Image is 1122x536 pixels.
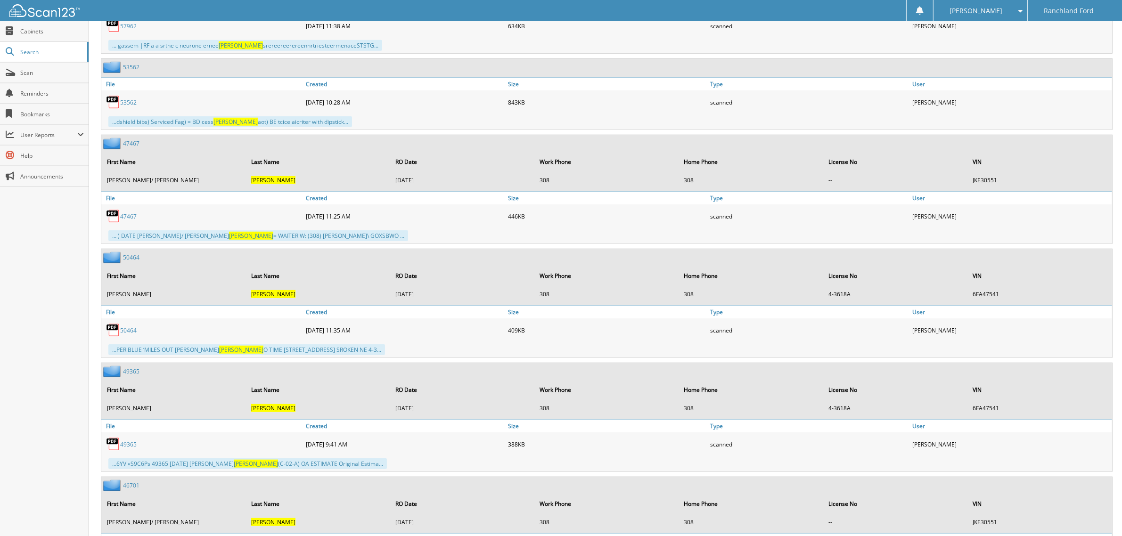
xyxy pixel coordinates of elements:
div: scanned [708,93,910,112]
a: Size [506,78,708,90]
div: 634KB [506,16,708,35]
div: ...6YV «S9C6Ps 49365 [DATE] [PERSON_NAME] (C-02-A) OA ESTIMATE Original Estima... [108,458,387,469]
a: File [101,306,303,318]
span: [PERSON_NAME] [219,346,263,354]
a: User [910,306,1112,318]
th: RO Date [391,380,534,399]
span: Cabinets [20,27,84,35]
td: [PERSON_NAME] [102,286,246,302]
th: Home Phone [680,494,823,513]
th: VIN [968,152,1111,171]
div: [DATE] 11:38 AM [303,16,506,35]
a: Created [303,78,506,90]
img: folder2.png [103,138,123,149]
div: 843KB [506,93,708,112]
span: Announcements [20,172,84,180]
td: 6FA47541 [968,400,1111,416]
a: File [101,420,303,432]
img: PDF.png [106,209,120,223]
span: Bookmarks [20,110,84,118]
td: [DATE] [391,172,534,188]
iframe: Chat Widget [1075,491,1122,536]
td: [DATE] [391,286,534,302]
th: First Name [102,152,246,171]
span: Scan [20,69,84,77]
th: License No [824,494,967,513]
div: [DATE] 10:28 AM [303,93,506,112]
td: -- [824,172,967,188]
a: Size [506,192,708,204]
td: JKE30551 [968,172,1111,188]
div: [PERSON_NAME] [910,207,1112,226]
td: [DATE] [391,400,534,416]
th: Home Phone [680,380,823,399]
th: First Name [102,380,246,399]
th: Work Phone [535,380,678,399]
td: 308 [535,400,678,416]
a: 46701 [123,481,139,489]
div: scanned [708,435,910,454]
a: User [910,192,1112,204]
img: PDF.png [106,95,120,109]
th: First Name [102,494,246,513]
th: License No [824,152,967,171]
div: scanned [708,16,910,35]
a: 57962 [120,22,137,30]
th: RO Date [391,266,534,285]
span: [PERSON_NAME] [251,176,295,184]
a: 53562 [123,63,139,71]
td: JKE30551 [968,514,1111,530]
span: Help [20,152,84,160]
a: 49365 [123,367,139,375]
th: Home Phone [680,152,823,171]
div: scanned [708,207,910,226]
td: [PERSON_NAME]/ [PERSON_NAME] [102,172,246,188]
a: Type [708,192,910,204]
span: [PERSON_NAME] [219,41,263,49]
div: [PERSON_NAME] [910,321,1112,340]
a: 50464 [120,326,137,334]
th: Last Name [246,152,390,171]
div: ... gassem |RF a a srtne c neurone ernee srereereerereennrtriesteermenaceSTSTG... [108,40,382,51]
div: [PERSON_NAME] [910,93,1112,112]
a: User [910,420,1112,432]
td: [PERSON_NAME] [102,400,246,416]
span: [PERSON_NAME] [229,232,273,240]
a: 50464 [123,253,139,261]
a: 49365 [120,440,137,448]
span: User Reports [20,131,77,139]
div: ...PER BLUE ‘MILES OUT [PERSON_NAME] O TIME [STREET_ADDRESS] SROKEN NE 4-3... [108,344,385,355]
th: Last Name [246,266,390,285]
th: VIN [968,380,1111,399]
a: Created [303,306,506,318]
td: 308 [535,172,678,188]
td: 6FA47541 [968,286,1111,302]
img: PDF.png [106,323,120,337]
img: folder2.png [103,365,123,377]
img: folder2.png [103,479,123,491]
div: scanned [708,321,910,340]
div: [PERSON_NAME] [910,16,1112,35]
div: ... ) DATE [PERSON_NAME]/ [PERSON_NAME] = WAITER W: (308) [PERSON_NAME]\ GOXSBWO ... [108,230,408,241]
span: [PERSON_NAME] [950,8,1002,14]
a: User [910,78,1112,90]
th: VIN [968,266,1111,285]
th: Last Name [246,494,390,513]
div: [DATE] 11:25 AM [303,207,506,226]
th: Work Phone [535,266,678,285]
td: 308 [535,286,678,302]
span: [PERSON_NAME] [213,118,258,126]
td: [DATE] [391,514,534,530]
img: PDF.png [106,19,120,33]
a: Created [303,192,506,204]
div: 409KB [506,321,708,340]
a: Size [506,306,708,318]
a: Created [303,420,506,432]
div: [DATE] 11:35 AM [303,321,506,340]
span: Reminders [20,89,84,97]
a: Type [708,420,910,432]
div: 446KB [506,207,708,226]
div: 388KB [506,435,708,454]
a: 47467 [120,212,137,220]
